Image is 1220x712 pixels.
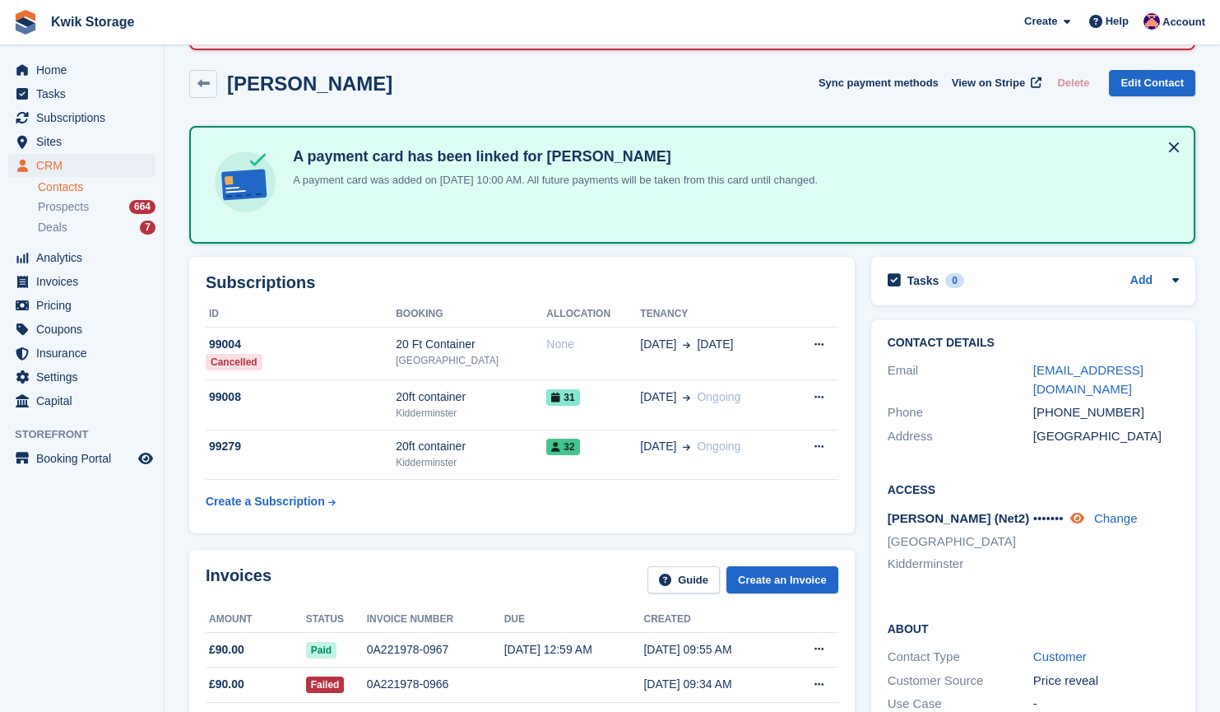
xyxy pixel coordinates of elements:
[8,447,155,470] a: menu
[888,555,1033,574] li: Kidderminster
[396,301,546,328] th: Booking
[13,10,38,35] img: stora-icon-8386f47178a22dfd0bd8f6a31ec36ba5ce8667c1dd55bd0f319d3a0aa187defe.svg
[36,365,135,389] span: Settings
[1033,672,1179,691] div: Price reveal
[306,607,367,633] th: Status
[38,179,155,195] a: Contacts
[36,246,135,269] span: Analytics
[945,70,1045,97] a: View on Stripe
[206,354,262,370] div: Cancelled
[888,648,1033,667] div: Contact Type
[546,301,640,328] th: Allocation
[1024,13,1057,30] span: Create
[396,336,546,353] div: 20 Ft Container
[888,533,1033,551] li: [GEOGRAPHIC_DATA]
[36,106,135,129] span: Subscriptions
[952,75,1025,91] span: View on Stripe
[819,70,939,97] button: Sync payment methods
[8,246,155,269] a: menu
[888,672,1033,691] div: Customer Source
[1094,511,1138,525] a: Change
[888,620,1179,636] h2: About
[36,154,135,177] span: CRM
[286,147,818,166] h4: A payment card has been linked for [PERSON_NAME]
[1033,403,1179,422] div: [PHONE_NUMBER]
[367,676,504,693] div: 0A221978-0966
[209,641,244,658] span: £90.00
[38,220,67,235] span: Deals
[640,438,676,455] span: [DATE]
[396,438,546,455] div: 20ft container
[8,130,155,153] a: menu
[396,406,546,421] div: Kidderminster
[8,318,155,341] a: menu
[726,566,838,593] a: Create an Invoice
[8,294,155,317] a: menu
[206,273,838,292] h2: Subscriptions
[396,455,546,470] div: Kidderminster
[44,8,141,35] a: Kwik Storage
[1162,14,1205,30] span: Account
[1033,427,1179,446] div: [GEOGRAPHIC_DATA]
[306,677,345,693] span: Failed
[396,353,546,368] div: [GEOGRAPHIC_DATA]
[206,607,306,633] th: Amount
[546,439,579,455] span: 32
[367,641,504,658] div: 0A221978-0967
[8,365,155,389] a: menu
[907,273,939,288] h2: Tasks
[1143,13,1160,30] img: Jade Stanley
[36,58,135,81] span: Home
[647,566,720,593] a: Guide
[206,301,396,328] th: ID
[396,389,546,406] div: 20ft container
[15,426,164,443] span: Storefront
[643,607,783,633] th: Created
[640,336,676,353] span: [DATE]
[888,481,1179,497] h2: Access
[286,172,818,188] p: A payment card was added on [DATE] 10:00 AM. All future payments will be taken from this card unt...
[643,641,783,658] div: [DATE] 09:55 AM
[36,270,135,293] span: Invoices
[206,493,325,510] div: Create a Subscription
[36,342,135,365] span: Insurance
[945,273,964,288] div: 0
[697,440,740,453] span: Ongoing
[227,72,392,95] h2: [PERSON_NAME]
[8,342,155,365] a: menu
[1033,649,1087,663] a: Customer
[38,198,155,216] a: Prospects 664
[1051,70,1096,97] button: Delete
[38,199,89,215] span: Prospects
[206,486,336,517] a: Create a Subscription
[888,337,1179,350] h2: Contact Details
[8,389,155,412] a: menu
[888,511,1030,525] span: [PERSON_NAME] (Net2)
[1109,70,1195,97] a: Edit Contact
[697,390,740,403] span: Ongoing
[140,221,155,235] div: 7
[36,318,135,341] span: Coupons
[209,676,244,693] span: £90.00
[38,219,155,236] a: Deals 7
[888,427,1033,446] div: Address
[504,641,644,658] div: [DATE] 12:59 AM
[211,147,280,216] img: card-linked-ebf98d0992dc2aeb22e95c0e3c79077019eb2392cfd83c6a337811c24bc77127.svg
[8,82,155,105] a: menu
[206,389,396,406] div: 99008
[8,58,155,81] a: menu
[640,301,787,328] th: Tenancy
[36,294,135,317] span: Pricing
[1033,363,1143,396] a: [EMAIL_ADDRESS][DOMAIN_NAME]
[546,389,579,406] span: 31
[129,200,155,214] div: 664
[546,336,640,353] div: None
[504,607,644,633] th: Due
[136,449,155,468] a: Preview store
[36,82,135,105] span: Tasks
[1130,272,1153,291] a: Add
[8,106,155,129] a: menu
[888,403,1033,422] div: Phone
[36,447,135,470] span: Booking Portal
[36,130,135,153] span: Sites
